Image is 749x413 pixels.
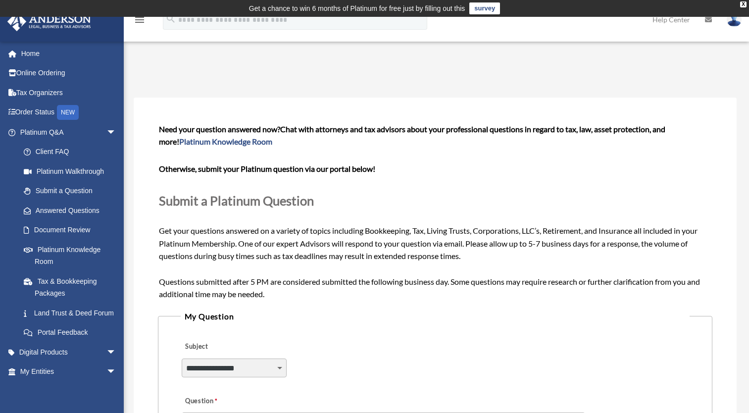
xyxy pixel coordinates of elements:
i: search [165,13,176,24]
a: Document Review [14,220,131,240]
legend: My Question [181,310,690,323]
img: User Pic [727,12,742,27]
b: Otherwise, submit your Platinum question via our portal below! [159,164,375,173]
span: arrow_drop_down [106,342,126,362]
span: Get your questions answered on a variety of topics including Bookkeeping, Tax, Living Trusts, Cor... [159,124,712,299]
i: menu [134,14,146,26]
span: Need your question answered now? [159,124,280,134]
a: menu [134,17,146,26]
img: Anderson Advisors Platinum Portal [4,12,94,31]
a: Platinum Q&Aarrow_drop_down [7,122,131,142]
a: survey [469,2,500,14]
a: My Entitiesarrow_drop_down [7,362,131,382]
a: Land Trust & Deed Forum [14,303,131,323]
a: Digital Productsarrow_drop_down [7,342,131,362]
a: Answered Questions [14,201,131,220]
div: Get a chance to win 6 months of Platinum for free just by filling out this [249,2,465,14]
span: Submit a Platinum Question [159,193,314,208]
a: Online Ordering [7,63,131,83]
a: Platinum Knowledge Room [179,137,272,146]
a: Portal Feedback [14,323,131,343]
a: Platinum Knowledge Room [14,240,131,271]
span: arrow_drop_down [106,362,126,382]
div: close [740,1,747,7]
span: arrow_drop_down [106,122,126,143]
a: Platinum Walkthrough [14,161,131,181]
span: Chat with attorneys and tax advisors about your professional questions in regard to tax, law, ass... [159,124,665,147]
a: Tax & Bookkeeping Packages [14,271,131,303]
a: Order StatusNEW [7,103,131,123]
div: NEW [57,105,79,120]
a: Submit a Question [14,181,126,201]
label: Question [182,394,258,408]
a: Tax Organizers [7,83,131,103]
label: Subject [182,340,276,354]
a: Client FAQ [14,142,131,162]
a: Home [7,44,131,63]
